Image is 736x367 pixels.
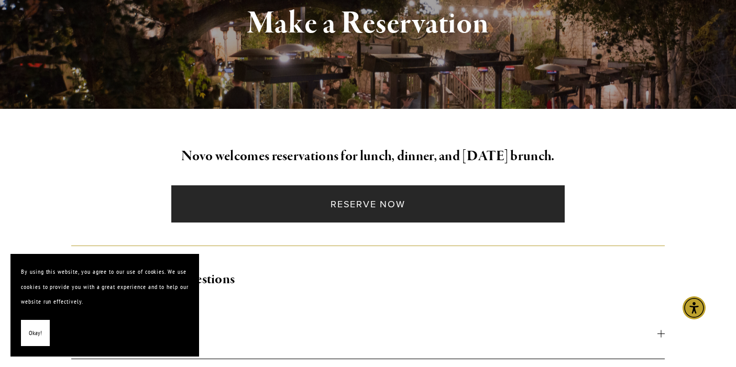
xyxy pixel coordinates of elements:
[171,185,565,223] a: Reserve Now
[71,308,665,359] button: Do you charge corkage?
[71,269,665,291] h2: Commonly Asked Questions
[683,296,706,319] div: Accessibility Menu
[21,264,189,309] p: By using this website, you agree to our use of cookies. We use cookies to provide you with a grea...
[247,4,489,43] strong: Make a Reservation
[71,146,665,168] h2: Novo welcomes reservations for lunch, dinner, and [DATE] brunch.
[71,324,657,343] span: Do you charge corkage?
[29,326,42,341] span: Okay!
[21,320,50,347] button: Okay!
[10,254,199,357] section: Cookie banner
